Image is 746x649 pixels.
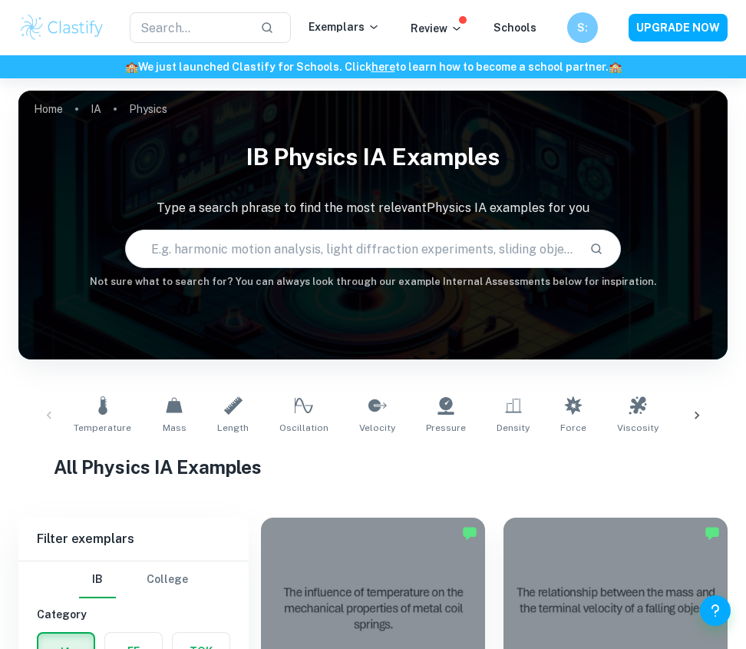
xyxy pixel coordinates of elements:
h6: Category [37,606,230,623]
h6: S: [574,19,592,36]
span: Viscosity [617,421,659,435]
span: Force [560,421,586,435]
p: Review [411,20,463,37]
button: S: [567,12,598,43]
button: Help and Feedback [700,595,731,626]
a: IA [91,98,101,120]
span: Temperature [74,421,131,435]
button: College [147,561,188,598]
span: 🏫 [125,61,138,73]
p: Physics [129,101,167,118]
img: Marked [705,525,720,541]
img: Marked [462,525,477,541]
a: here [371,61,395,73]
h6: We just launched Clastify for Schools. Click to learn how to become a school partner. [3,58,743,75]
h1: All Physics IA Examples [54,453,692,481]
span: Velocity [359,421,395,435]
span: 🏫 [609,61,622,73]
h1: IB Physics IA examples [18,134,728,180]
p: Exemplars [309,18,380,35]
input: Search... [130,12,248,43]
a: Schools [493,22,536,34]
span: Pressure [426,421,466,435]
span: Oscillation [279,421,328,435]
p: Type a search phrase to find the most relevant Physics IA examples for you [18,199,728,217]
span: Mass [163,421,186,435]
span: Density [497,421,530,435]
button: IB [79,561,116,598]
img: Clastify logo [18,12,105,43]
a: Home [34,98,63,120]
input: E.g. harmonic motion analysis, light diffraction experiments, sliding objects down a ramp... [126,227,578,270]
h6: Not sure what to search for? You can always look through our example Internal Assessments below f... [18,274,728,290]
h6: Filter exemplars [18,518,249,561]
button: UPGRADE NOW [629,14,728,41]
button: Search [583,236,609,262]
div: Filter type choice [79,561,188,598]
span: Length [217,421,249,435]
